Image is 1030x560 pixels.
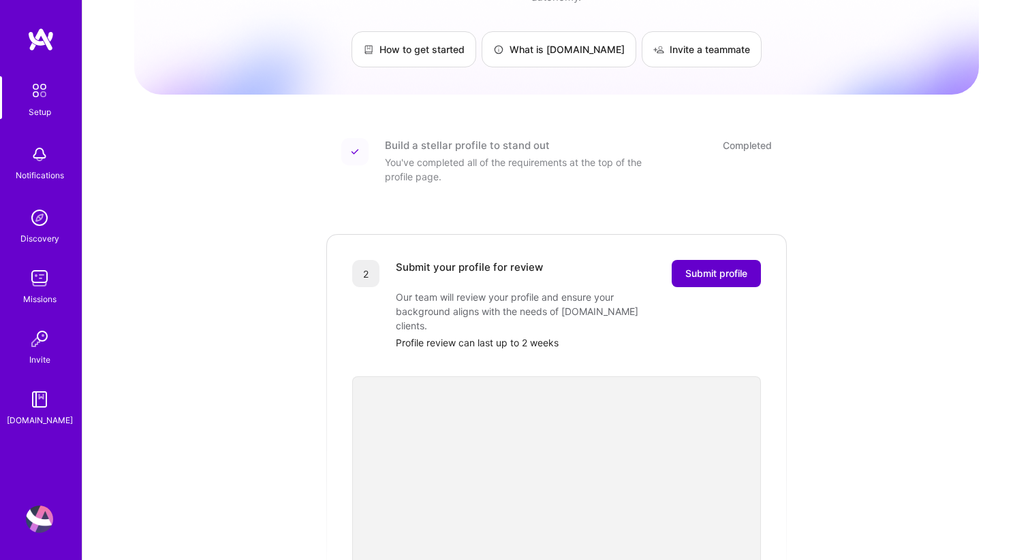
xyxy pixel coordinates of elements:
[26,325,53,352] img: Invite
[26,386,53,413] img: guide book
[482,31,636,67] a: What is [DOMAIN_NAME]
[685,267,747,280] span: Submit profile
[22,506,57,533] a: User Avatar
[20,231,59,246] div: Discovery
[396,335,761,350] div: Profile review can last up to 2 weeks
[23,292,57,306] div: Missions
[653,44,664,55] img: Invite a teammate
[16,168,64,182] div: Notifications
[352,31,476,67] a: How to get started
[642,31,762,67] a: Invite a teammate
[26,265,53,292] img: teamwork
[672,260,761,287] button: Submit profile
[352,260,379,287] div: 2
[29,105,51,119] div: Setup
[723,138,772,152] div: Completed
[396,290,668,333] div: Our team will review your profile and ensure your background aligns with the needs of [DOMAIN_NAM...
[26,506,53,533] img: User Avatar
[26,141,53,168] img: bell
[29,352,50,367] div: Invite
[396,260,543,287] div: Submit your profile for review
[363,44,374,55] img: How to get started
[385,155,657,184] div: You've completed all of the requirements at the top of the profile page.
[385,138,550,152] div: Build a stellar profile to stand out
[25,76,54,105] img: setup
[26,204,53,231] img: discovery
[27,27,54,52] img: logo
[351,148,359,156] img: Completed
[7,413,73,427] div: [DOMAIN_NAME]
[493,44,504,55] img: What is A.Team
